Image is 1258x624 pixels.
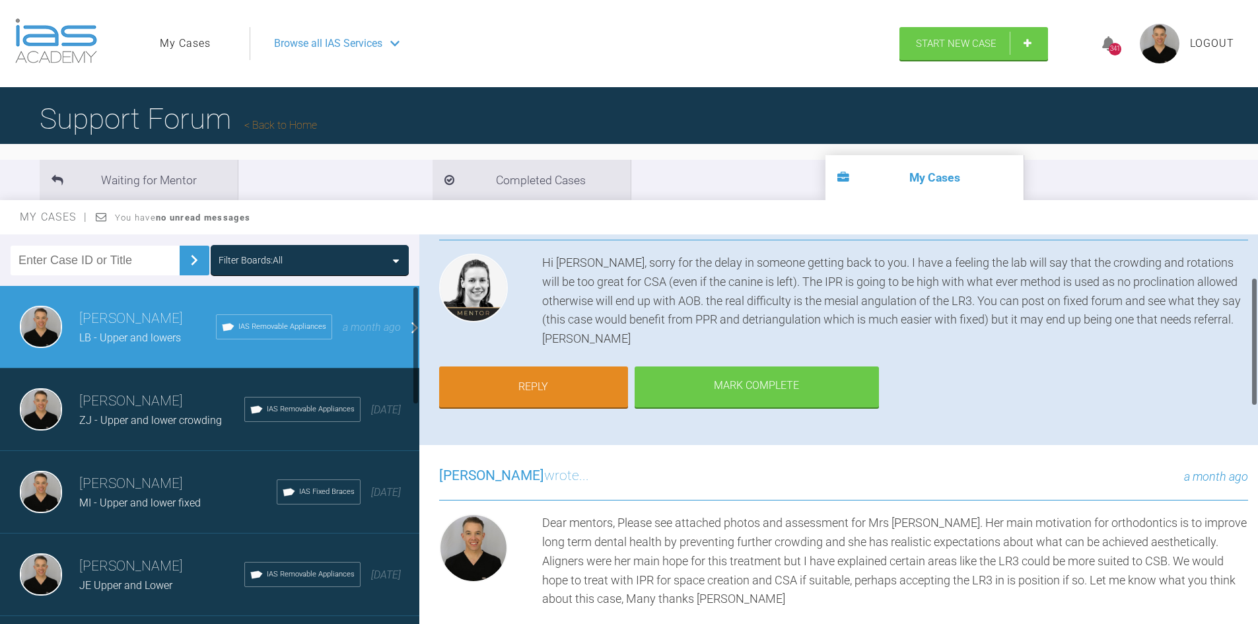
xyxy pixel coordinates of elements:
[79,390,244,413] h3: [PERSON_NAME]
[79,473,277,495] h3: [PERSON_NAME]
[439,465,589,487] h3: wrote...
[267,403,355,415] span: IAS Removable Appliances
[79,579,172,592] span: JE Upper and Lower
[267,569,355,580] span: IAS Removable Appliances
[184,250,205,271] img: chevronRight.28bd32b0.svg
[439,254,508,322] img: Kelly Toft
[79,555,244,578] h3: [PERSON_NAME]
[439,514,508,582] img: Stephen McCrory
[439,468,544,483] span: [PERSON_NAME]
[1109,43,1121,55] div: 341
[160,35,211,52] a: My Cases
[15,18,97,63] img: logo-light.3e3ef733.png
[299,486,355,498] span: IAS Fixed Braces
[40,96,317,142] h1: Support Forum
[433,160,631,200] li: Completed Cases
[1190,35,1234,52] a: Logout
[20,211,88,223] span: My Cases
[79,497,201,509] span: MI - Upper and lower fixed
[274,35,382,52] span: Browse all IAS Services
[20,553,62,596] img: Stephen McCrory
[542,514,1248,609] div: Dear mentors, Please see attached photos and assessment for Mrs [PERSON_NAME]. Her main motivatio...
[156,213,250,223] strong: no unread messages
[79,331,181,344] span: LB - Upper and lowers
[11,246,180,275] input: Enter Case ID or Title
[115,213,250,223] span: You have
[238,321,326,333] span: IAS Removable Appliances
[40,160,238,200] li: Waiting for Mentor
[439,366,628,407] a: Reply
[916,38,996,50] span: Start New Case
[20,388,62,431] img: Stephen McCrory
[371,403,401,416] span: [DATE]
[20,471,62,513] img: Stephen McCrory
[219,253,283,267] div: Filter Boards: All
[20,306,62,348] img: Stephen McCrory
[79,414,222,427] span: ZJ - Upper and lower crowding
[635,366,879,407] div: Mark Complete
[899,27,1048,60] a: Start New Case
[825,155,1024,200] li: My Cases
[79,308,216,330] h3: [PERSON_NAME]
[1140,24,1179,63] img: profile.png
[542,254,1248,349] div: Hi [PERSON_NAME], sorry for the delay in someone getting back to you. I have a feeling the lab wi...
[371,569,401,581] span: [DATE]
[371,486,401,499] span: [DATE]
[244,119,317,131] a: Back to Home
[1184,469,1248,483] span: a month ago
[343,321,401,333] span: a month ago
